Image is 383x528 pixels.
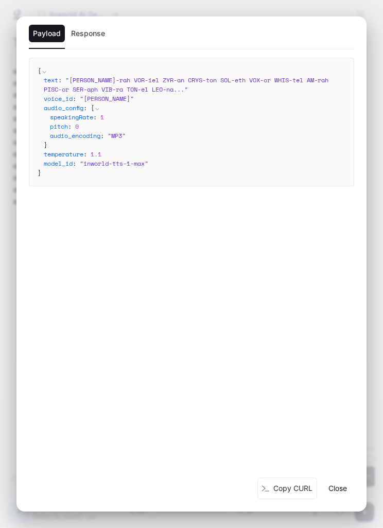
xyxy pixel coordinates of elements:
[44,159,345,168] div: :
[321,478,354,499] button: Close
[91,103,94,112] span: {
[50,122,345,131] div: :
[91,150,101,159] span: 1.1
[50,131,100,140] span: audio_encoding
[108,131,126,140] span: " MP3 "
[257,478,317,500] button: Copy CURL
[44,76,58,84] span: text
[80,159,148,168] span: " inworld-tts-1-max "
[44,76,345,94] div: :
[44,103,83,112] span: audio_config
[44,159,73,168] span: model_id
[67,25,109,42] button: Response
[44,94,345,103] div: :
[75,122,79,131] span: 0
[44,140,47,149] span: }
[29,25,65,42] button: Payload
[50,122,68,131] span: pitch
[44,103,345,150] div: :
[50,113,345,122] div: :
[44,94,73,103] span: voice_id
[50,131,345,140] div: :
[50,113,93,121] span: speakingRate
[38,168,41,177] span: }
[100,113,104,121] span: 1
[44,150,345,159] div: :
[44,150,83,159] span: temperature
[80,94,134,103] span: " [PERSON_NAME] "
[44,76,328,94] span: " [PERSON_NAME]-rah VOR-iel ZYR-an CRYS-ton SOL-eth VOX-or WHIS-tel AM-rah PISC-or SER-aph VIB-ra...
[38,66,41,75] span: {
